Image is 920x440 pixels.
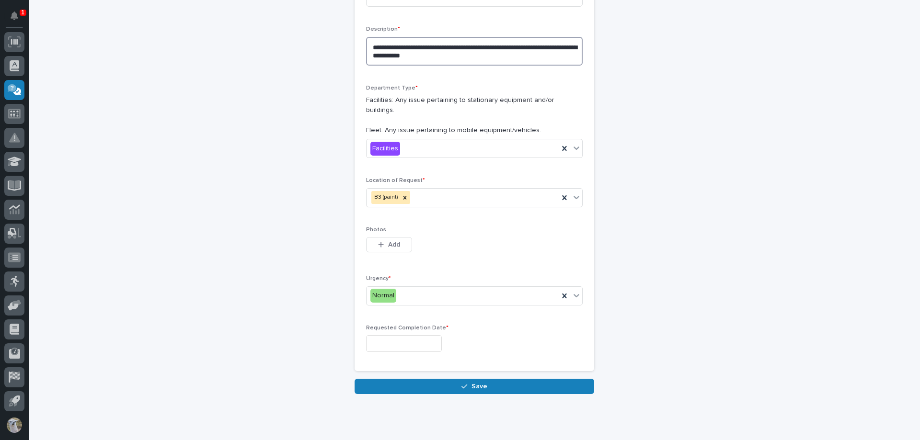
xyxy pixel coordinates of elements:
[366,85,418,91] span: Department Type
[370,289,396,303] div: Normal
[21,9,24,16] p: 1
[388,240,400,249] span: Add
[366,325,448,331] span: Requested Completion Date
[371,191,400,204] div: B3 (paint)
[366,95,583,135] p: Facilities: Any issue pertaining to stationary equipment and/or buildings. Fleet: Any issue perta...
[355,379,594,394] button: Save
[370,142,400,156] div: Facilities
[366,26,400,32] span: Description
[366,178,425,183] span: Location of Request
[4,415,24,435] button: users-avatar
[366,227,386,233] span: Photos
[12,11,24,27] div: Notifications1
[471,382,487,391] span: Save
[366,276,391,282] span: Urgency
[4,6,24,26] button: Notifications
[366,237,412,252] button: Add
